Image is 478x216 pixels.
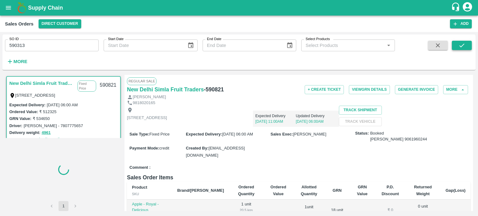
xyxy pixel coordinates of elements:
label: Sale Type : [129,132,149,136]
b: Returned Weight [414,185,432,196]
span: credit [159,146,169,150]
label: Start Date [108,37,124,42]
label: Payment Mode : [129,146,159,150]
label: Ordered Value: [9,109,38,114]
button: page 1 [59,201,68,211]
button: Track Shipment [339,106,382,115]
button: Choose date [185,39,197,51]
button: Add [450,19,472,28]
p: [DATE] 11:00AM [255,119,296,124]
label: Sales Exec : [270,132,293,136]
p: [STREET_ADDRESS] [127,115,167,121]
div: SKU [132,191,167,197]
nav: pagination navigation [46,201,81,211]
b: Allotted Quantity [301,185,317,196]
span: [EMAIL_ADDRESS][DOMAIN_NAME] [186,146,245,157]
b: Ordered Quantity [238,185,255,196]
label: ₹ 512325 [39,109,56,114]
b: Ordered Value [270,185,286,196]
label: Expected Delivery : [9,103,45,107]
div: 590821 [96,78,120,93]
div: Sales Orders [5,20,34,28]
p: [DATE] 06:00AM [296,119,336,124]
label: [STREET_ADDRESS] [15,93,55,98]
input: Enter SO ID [5,39,99,51]
a: New Delhi Simla Fruit Traders [127,85,204,94]
span: Booked [370,131,427,142]
p: Fixed Price [77,80,96,92]
p: Expected Delivery [255,113,296,119]
a: Supply Chain [28,3,451,12]
label: Trips: [9,137,20,142]
input: End Date [203,39,281,51]
div: ₹ 0 [380,207,401,213]
label: Comment : [129,165,151,171]
span: [PERSON_NAME] [293,132,326,136]
label: SO ID [9,37,19,42]
label: [DATE] 06:00 AM [47,103,77,107]
button: Choose date [284,39,296,51]
b: Product [132,185,147,190]
label: Driver: [9,123,22,128]
div: account of current user [462,1,473,14]
strong: More [13,59,27,64]
button: Open [385,41,393,49]
a: New Delhi Simla Fruit Traders [9,79,74,87]
b: GRN Value [357,185,368,196]
div: customer-support [451,2,462,13]
label: ₹ 534650 [33,116,50,121]
input: Start Date [104,39,182,51]
button: More [443,85,468,94]
img: logo [16,2,28,14]
label: Delivery weight: [9,130,40,135]
span: Regular Sale [127,77,157,85]
label: GRN Value: [9,116,31,121]
button: ViewGRN Details [349,85,390,94]
div: [PERSON_NAME] 9061960244 [370,136,427,142]
b: Gap(Loss) [446,188,466,193]
div: 0 Kg [410,209,435,215]
label: [PERSON_NAME] - 7807775657 [24,123,83,128]
h6: Sales Order Items [127,173,471,182]
b: Supply Chain [28,5,63,11]
button: More [5,56,29,67]
button: open drawer [1,1,16,15]
b: GRN [333,188,342,193]
p: [PERSON_NAME] [133,94,166,100]
label: Expected Delivery : [186,132,222,136]
a: #78679 (Full Load) [21,137,60,142]
button: Generate Invoice [395,85,438,94]
h6: - 590821 [204,85,224,94]
label: End Date [207,37,221,42]
b: P.D. Discount [382,185,399,196]
span: Fixed Price [149,132,170,136]
button: + Create Ticket [305,85,344,94]
p: 9818020165 [133,100,155,106]
p: Updated Delivery [296,113,336,119]
label: Select Products [306,37,330,42]
input: Select Products [303,41,383,49]
label: Created By : [186,146,209,150]
p: Apple - Royal - Delicious [132,201,167,213]
span: [DATE] 06:00 AM [222,132,253,136]
button: Select DC [39,19,81,28]
b: Brand/[PERSON_NAME] [177,188,224,193]
button: 4961 [42,129,51,136]
label: Status: [355,131,369,136]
